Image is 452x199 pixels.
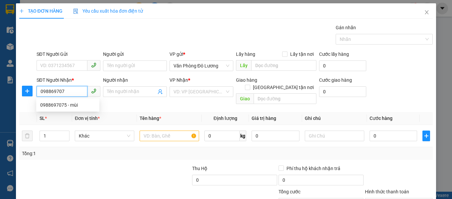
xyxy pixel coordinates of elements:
[140,131,199,141] input: VD: Bàn, Ghế
[103,50,167,58] div: Người gửi
[365,189,409,194] label: Hình thức thanh toán
[251,60,316,71] input: Dọc đường
[254,93,316,104] input: Dọc đường
[91,62,96,68] span: phone
[73,8,143,14] span: Yêu cầu xuất hóa đơn điện tử
[250,84,316,91] span: [GEOGRAPHIC_DATA] tận nơi
[158,89,163,94] span: user-add
[319,77,352,83] label: Cước giao hàng
[192,166,207,171] span: Thu Hộ
[40,116,45,121] span: SL
[22,88,32,94] span: plus
[22,150,175,157] div: Tổng: 1
[75,116,100,121] span: Đơn vị tính
[240,131,246,141] span: kg
[19,9,24,13] span: plus
[36,100,99,110] div: 0988697075 - mùi
[103,76,167,84] div: Người nhận
[40,101,95,109] div: 0988697075 - mùi
[169,77,188,83] span: VP Nhận
[19,8,62,14] span: TẠO ĐƠN HÀNG
[140,116,161,121] span: Tên hàng
[319,86,366,97] input: Cước giao hàng
[22,131,33,141] button: delete
[236,77,257,83] span: Giao hàng
[417,3,436,22] button: Close
[336,25,356,30] label: Gán nhãn
[424,10,429,15] span: close
[236,93,254,104] span: Giao
[236,60,251,71] span: Lấy
[22,86,33,96] button: plus
[319,51,349,57] label: Cước lấy hàng
[423,133,430,139] span: plus
[287,50,316,58] span: Lấy tận nơi
[79,131,130,141] span: Khác
[37,76,100,84] div: SĐT Người Nhận
[422,131,430,141] button: plus
[279,189,300,194] span: Tổng cước
[173,61,229,71] span: Văn Phòng Đô Lương
[252,131,299,141] input: 0
[37,50,100,58] div: SĐT Người Gửi
[252,116,276,121] span: Giá trị hàng
[319,60,366,71] input: Cước lấy hàng
[305,131,364,141] input: Ghi Chú
[91,88,96,94] span: phone
[169,50,233,58] div: VP gửi
[236,51,255,57] span: Lấy hàng
[370,116,393,121] span: Cước hàng
[214,116,237,121] span: Định lượng
[73,9,78,14] img: icon
[302,112,367,125] th: Ghi chú
[284,165,343,172] span: Phí thu hộ khách nhận trả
